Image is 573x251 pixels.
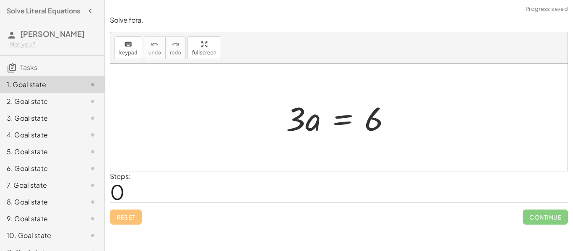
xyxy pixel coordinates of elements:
p: Solve for . [110,16,568,25]
button: fullscreen [188,36,221,59]
div: 2. Goal state [7,96,74,106]
div: 4. Goal state [7,130,74,140]
i: Task not started. [88,130,98,140]
button: redoredo [165,36,186,59]
i: Task not started. [88,230,98,241]
i: Task not started. [88,80,98,90]
span: undo [148,50,161,56]
label: Steps: [110,172,131,181]
span: [PERSON_NAME] [20,29,85,39]
span: Tasks [20,63,37,72]
div: 3. Goal state [7,113,74,123]
div: 1. Goal state [7,80,74,90]
i: Task not started. [88,197,98,207]
span: redo [170,50,181,56]
button: undoundo [144,36,166,59]
i: undo [151,39,159,49]
div: 5. Goal state [7,147,74,157]
i: redo [172,39,180,49]
div: 10. Goal state [7,230,74,241]
div: 7. Goal state [7,180,74,190]
div: Not you? [10,40,98,49]
span: fullscreen [192,50,216,56]
i: Task not started. [88,180,98,190]
span: 0 [110,179,125,204]
i: Task not started. [88,147,98,157]
div: 6. Goal state [7,163,74,173]
i: Task not started. [88,96,98,106]
i: Task not started. [88,214,98,224]
h4: Solve Literal Equations [7,6,80,16]
span: keypad [119,50,138,56]
div: 9. Goal state [7,214,74,224]
button: keyboardkeypad [115,36,142,59]
div: 8. Goal state [7,197,74,207]
em: a [138,16,141,24]
i: Task not started. [88,163,98,173]
span: Progress saved [526,5,568,13]
i: keyboard [124,39,132,49]
i: Task not started. [88,113,98,123]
